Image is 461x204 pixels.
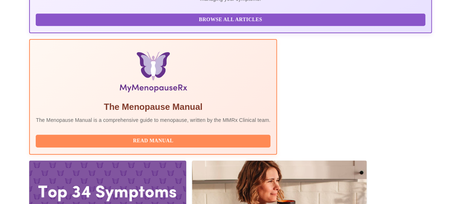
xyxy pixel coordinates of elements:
a: Browse All Articles [36,16,427,22]
span: Read Manual [43,136,263,146]
button: Browse All Articles [36,14,425,26]
img: Menopause Manual [73,51,233,95]
p: The Menopause Manual is a comprehensive guide to menopause, written by the MMRx Clinical team. [36,116,270,124]
a: Read Manual [36,137,272,143]
h5: The Menopause Manual [36,101,270,113]
button: Read Manual [36,135,270,147]
span: Browse All Articles [43,15,418,24]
